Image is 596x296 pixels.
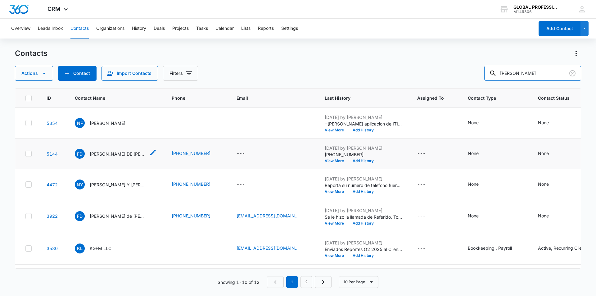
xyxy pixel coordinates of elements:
[90,213,146,219] p: [PERSON_NAME] de [PERSON_NAME]
[468,245,512,251] div: Bookkeeping , Payroll
[417,181,437,188] div: Assigned To - - Select to Edit Field
[348,190,378,194] button: Add History
[47,121,58,126] a: Navigate to contact details page for Nerys FELIPE VALDEZ OBREGON
[348,254,378,257] button: Add History
[325,254,348,257] button: View More
[417,119,426,127] div: ---
[538,245,586,251] div: Active, Recurring Client
[15,66,53,81] button: Actions
[90,120,125,126] p: [PERSON_NAME]
[172,181,210,187] a: [PHONE_NUMBER]
[417,181,426,188] div: ---
[538,95,588,101] span: Contact Status
[172,119,191,127] div: Phone - - Select to Edit Field
[339,276,378,288] button: 10 Per Page
[75,211,157,221] div: Contact Name - Felipe de Jesus Morales - Select to Edit Field
[47,246,58,251] a: Navigate to contact details page for KGFM LLC
[468,181,479,187] div: None
[237,95,301,101] span: Email
[237,181,245,188] div: ---
[417,212,426,220] div: ---
[325,114,402,121] p: [DATE] by [PERSON_NAME]
[47,6,61,12] span: CRM
[417,150,437,157] div: Assigned To - - Select to Edit Field
[538,212,560,220] div: Contact Status - None - Select to Edit Field
[538,119,560,127] div: Contact Status - None - Select to Edit Field
[468,212,490,220] div: Contact Type - None - Select to Edit Field
[281,19,298,39] button: Settings
[75,149,85,159] span: FD
[325,190,348,194] button: View More
[218,279,260,285] p: Showing 1-10 of 12
[75,244,123,253] div: Contact Name - KGFM LLC - Select to Edit Field
[468,150,490,157] div: Contact Type - None - Select to Edit Field
[468,212,479,219] div: None
[325,151,402,158] p: [PHONE_NUMBER]
[325,214,402,220] p: Se le hizo la llamada de Referido. Todo marcha bien con el negocio, mucho trabajo, por los moment...
[38,19,63,39] button: Leads Inbox
[172,212,210,219] a: [PHONE_NUMBER]
[172,181,222,188] div: Phone - (225) 250-6716 - Select to Edit Field
[237,119,256,127] div: Email - - Select to Edit Field
[75,180,157,189] div: Contact Name - Natalia Y FELIPE MATEO - Select to Edit Field
[513,10,559,14] div: account id
[348,159,378,163] button: Add History
[90,181,146,188] p: [PERSON_NAME] Y [PERSON_NAME]
[75,149,157,159] div: Contact Name - FELIPE DE JESUS MORALES and BRENDA KARINA GUADIANA SERRANO - Select to Edit Field
[172,150,222,157] div: Phone - (225) 247-0146 - Select to Edit Field
[172,212,222,220] div: Phone - (225) 313-1028 - Select to Edit Field
[267,276,332,288] nav: Pagination
[538,181,549,187] div: None
[417,245,426,252] div: ---
[315,276,332,288] a: Next Page
[90,245,111,252] p: KGFM LLC
[163,66,198,81] button: Filters
[75,118,137,128] div: Contact Name - Nerys FELIPE VALDEZ OBREGON - Select to Edit Field
[286,276,298,288] em: 1
[538,212,549,219] div: None
[75,211,85,221] span: Fd
[154,19,165,39] button: Deals
[47,182,58,187] a: Navigate to contact details page for Natalia Y FELIPE MATEO
[325,182,402,189] p: Reporta su numero de telefono fuera de servicio. se le llama para el programa de referidos
[325,221,348,225] button: View More
[538,150,549,157] div: None
[75,95,148,101] span: Contact Name
[538,181,560,188] div: Contact Status - None - Select to Edit Field
[132,19,146,39] button: History
[172,150,210,157] a: [PHONE_NUMBER]
[417,119,437,127] div: Assigned To - - Select to Edit Field
[538,150,560,157] div: Contact Status - None - Select to Edit Field
[468,119,479,126] div: None
[417,212,437,220] div: Assigned To - - Select to Edit Field
[96,19,124,39] button: Organizations
[237,150,256,157] div: Email - - Select to Edit Field
[325,246,402,253] p: Enviados Reportes Q2 2025 al Cliente con copia al Supervisor y Digitador,.
[417,95,444,101] span: Assigned To
[468,119,490,127] div: Contact Type - None - Select to Edit Field
[90,151,146,157] p: [PERSON_NAME] DE [PERSON_NAME] and [PERSON_NAME]
[237,212,299,219] a: [EMAIL_ADDRESS][DOMAIN_NAME]
[58,66,97,81] button: Add Contact
[513,5,559,10] div: account name
[325,207,402,214] p: [DATE] by [PERSON_NAME]
[258,19,274,39] button: Reports
[468,181,490,188] div: Contact Type - None - Select to Edit Field
[11,19,30,39] button: Overview
[325,121,402,127] p: -[PERSON_NAME] aplicacion de ITIN [DATE] (el jefe vino hacer la aplicacion de ITIN) -Atendido por...
[15,49,47,58] h1: Contacts
[325,239,402,246] p: [DATE] by [PERSON_NAME]
[196,19,208,39] button: Tasks
[75,244,85,253] span: KL
[348,221,378,225] button: Add History
[237,150,245,157] div: ---
[468,150,479,157] div: None
[237,245,299,251] a: [EMAIL_ADDRESS][DOMAIN_NAME] [EMAIL_ADDRESS][DOMAIN_NAME]
[571,48,581,58] button: Actions
[468,245,523,252] div: Contact Type - Bookkeeping , Payroll - Select to Edit Field
[47,95,51,101] span: ID
[468,95,514,101] span: Contact Type
[325,95,393,101] span: Last History
[237,181,256,188] div: Email - - Select to Edit Field
[538,119,549,126] div: None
